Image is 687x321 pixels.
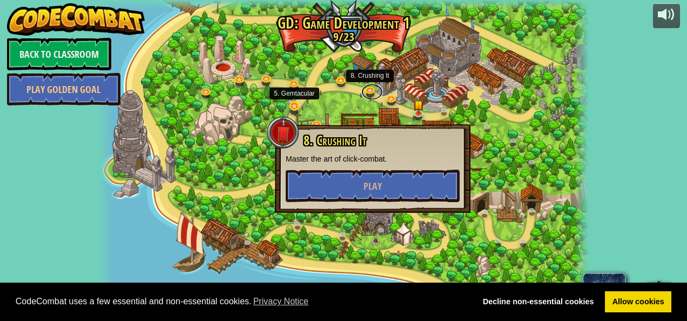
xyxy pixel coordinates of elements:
[363,179,382,193] span: Play
[7,73,120,105] a: Play Golden Goal
[605,291,671,313] a: allow cookies
[475,291,601,313] a: deny cookies
[304,131,366,150] span: 8. Crushing It
[653,3,680,29] button: Adjust volume
[286,170,460,202] button: Play
[252,293,311,310] a: learn more about cookies
[7,3,145,36] img: CodeCombat - Learn how to code by playing a game
[413,95,424,114] img: level-banner-started.png
[16,293,467,310] span: CodeCombat uses a few essential and non-essential cookies.
[286,153,460,164] p: Master the art of click-combat.
[7,38,111,70] a: Back to Classroom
